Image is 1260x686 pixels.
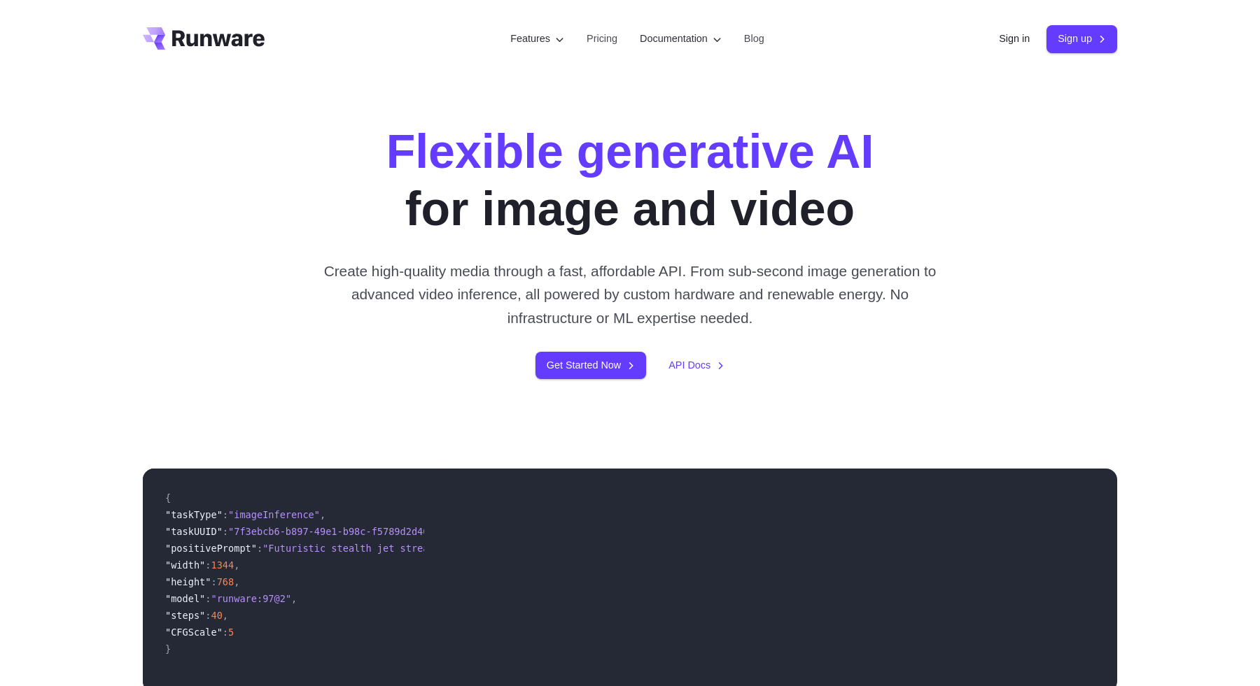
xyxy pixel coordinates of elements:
span: "taskUUID" [165,526,223,537]
span: "imageInference" [228,509,320,520]
span: "height" [165,576,211,587]
span: { [165,492,171,503]
span: , [291,593,297,604]
a: Sign up [1046,25,1117,52]
span: : [211,576,216,587]
p: Create high-quality media through a fast, affordable API. From sub-second image generation to adv... [318,259,942,329]
label: Documentation [640,31,722,47]
span: : [205,610,211,621]
span: "7f3ebcb6-b897-49e1-b98c-f5789d2d40d7" [228,526,446,537]
strong: Flexible generative AI [386,124,874,178]
a: Go to / [143,27,265,50]
span: 5 [228,627,234,638]
span: "runware:97@2" [211,593,291,604]
a: Sign in [999,31,1030,47]
span: : [223,509,228,520]
span: } [165,643,171,655]
a: API Docs [668,357,724,373]
span: 40 [211,610,222,621]
span: , [234,559,239,571]
span: "width" [165,559,205,571]
h1: for image and video [386,123,874,237]
span: : [205,559,211,571]
span: "model" [165,593,205,604]
span: "CFGScale" [165,627,223,638]
span: , [320,509,325,520]
span: "Futuristic stealth jet streaking through a neon-lit cityscape with glowing purple exhaust" [262,543,784,554]
span: : [205,593,211,604]
span: 768 [217,576,234,587]
a: Pricing [587,31,617,47]
label: Features [510,31,564,47]
span: , [223,610,228,621]
span: "taskType" [165,509,223,520]
span: "steps" [165,610,205,621]
a: Get Started Now [535,352,646,379]
span: : [257,543,262,554]
span: : [223,627,228,638]
span: : [223,526,228,537]
span: "positivePrompt" [165,543,257,554]
span: 1344 [211,559,234,571]
span: , [234,576,239,587]
a: Blog [744,31,764,47]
